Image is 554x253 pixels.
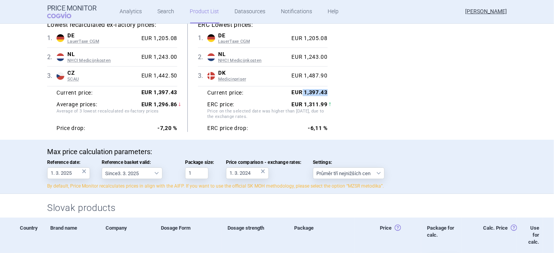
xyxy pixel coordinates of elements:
[56,101,97,108] strong: Average prices:
[198,71,207,81] span: 3 .
[207,53,215,61] img: Netherlands
[421,218,462,253] div: Package for calc.
[288,218,355,253] div: Package
[462,218,517,253] div: Calc. Price
[207,101,234,108] strong: ERC price:
[47,4,97,19] a: Price MonitorCOGVIO
[44,218,100,253] div: Brand name
[207,72,215,80] img: Denmark
[207,90,243,96] strong: Current price:
[218,39,289,44] span: LauerTaxe CGM
[207,109,328,121] span: Price on the selected date was higher than [DATE], due to the exchange rates.
[47,53,56,62] span: 2 .
[138,72,177,79] div: EUR 1,442.50
[47,183,507,190] p: By default, Price Monitor recalculates prices in align with the AIFP. If you want to use the offi...
[56,34,64,42] img: Germany
[138,35,177,42] div: EUR 1,205.08
[56,90,93,96] strong: Current price:
[67,39,138,44] span: LauerTaxe CGM
[67,51,138,58] span: NL
[141,89,177,95] strong: EUR 1,397.43
[47,12,82,18] span: COGVIO
[292,89,328,95] strong: EUR 1,397.43
[47,33,56,43] span: 1 .
[56,72,64,80] img: Czech Republic
[47,148,507,156] p: Max price calculation parameters:
[67,58,138,63] span: NHCI Medicijnkosten
[82,167,86,176] div: ×
[56,53,64,61] img: Netherlands
[218,70,289,77] span: DK
[47,160,90,165] span: Reference date:
[308,125,328,131] strong: -6,11 %
[355,218,421,253] div: Price
[67,77,138,82] span: SCAU
[47,21,177,29] h5: Lowest recalculated ex-factory prices:
[222,218,288,253] div: Dosage strength
[141,101,177,107] strong: EUR 1,296.86
[313,167,385,179] select: Settings:
[292,101,328,107] strong: EUR 1,311.99
[157,125,177,131] strong: -7,20 %
[102,167,162,179] select: Reference basket valid:
[155,218,222,253] div: Dosage Form
[47,71,56,81] span: 3 .
[47,202,507,214] h2: Slovak products
[226,160,302,165] span: Price comparison - exchange rates:
[47,167,90,179] input: Reference date:×
[185,160,214,165] span: Package size:
[67,70,138,77] span: CZ
[207,34,215,42] img: Germany
[185,167,208,179] input: Package size:
[226,167,269,179] input: Price comparison - exchange rates:×
[138,54,177,61] div: EUR 1,243.00
[56,125,85,132] strong: Price drop:
[289,54,328,61] div: EUR 1,243.00
[102,160,173,165] span: Reference basket valid:
[289,35,328,42] div: EUR 1,205.08
[100,218,155,253] div: Company
[313,160,385,165] span: Settings:
[14,218,44,253] div: Country
[218,58,289,63] span: NHCI Medicijnkosten
[207,125,248,132] strong: ERC price drop:
[517,218,543,253] div: Use for calc.
[218,32,289,39] span: DE
[218,51,289,58] span: NL
[218,77,289,82] span: Medicinpriser
[198,33,207,43] span: 1 .
[56,109,177,121] span: Average of 3 lowest recalculated ex-factory prices
[198,21,328,29] h5: ERC Lowest prices:
[261,167,265,176] div: ×
[47,4,97,12] strong: Price Monitor
[289,72,328,79] div: EUR 1,487.90
[67,32,138,39] span: DE
[198,53,207,62] span: 2 .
